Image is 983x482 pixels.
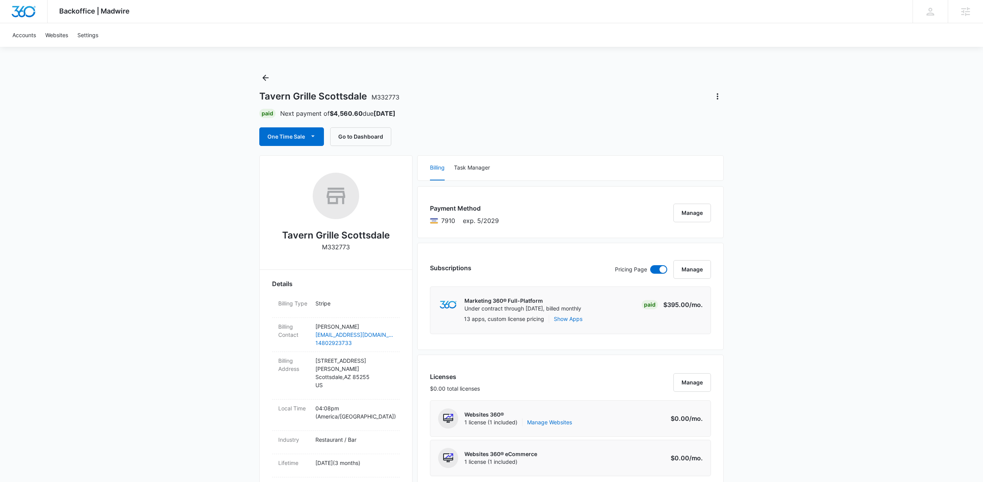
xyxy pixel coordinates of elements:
a: Manage Websites [527,419,572,426]
button: Billing [430,156,445,180]
p: Websites 360® eCommerce [464,450,537,458]
dt: Billing Contact [278,322,309,339]
p: [DATE] ( 3 months ) [315,459,394,467]
span: exp. 5/2029 [463,216,499,225]
h3: Subscriptions [430,263,471,273]
dt: Billing Type [278,299,309,307]
p: 04:08pm ( America/[GEOGRAPHIC_DATA] ) [315,404,394,420]
span: Visa ending with [441,216,455,225]
h3: Payment Method [430,204,499,213]
button: Manage [673,204,711,222]
img: marketing360Logo [440,301,456,309]
span: /mo. [689,415,703,422]
p: Pricing Page [615,265,647,274]
span: /mo. [689,301,703,309]
button: Back [259,72,272,84]
button: Task Manager [454,156,490,180]
span: M332773 [372,93,399,101]
div: Billing Address[STREET_ADDRESS][PERSON_NAME]Scottsdale,AZ 85255US [272,352,400,400]
p: $0.00 [666,453,703,463]
h1: Tavern Grille Scottsdale [259,91,399,102]
div: IndustryRestaurant / Bar [272,431,400,454]
p: $0.00 [666,414,703,423]
dt: Industry [278,436,309,444]
p: [STREET_ADDRESS][PERSON_NAME] Scottsdale , AZ 85255 US [315,357,394,389]
span: /mo. [689,454,703,462]
span: Details [272,279,293,288]
dt: Lifetime [278,459,309,467]
p: [PERSON_NAME] [315,322,394,331]
a: [EMAIL_ADDRESS][DOMAIN_NAME] [315,331,394,339]
p: $0.00 total licenses [430,384,480,393]
div: Local Time04:08pm (America/[GEOGRAPHIC_DATA]) [272,400,400,431]
p: Stripe [315,299,394,307]
span: 1 license (1 included) [464,419,572,426]
div: Billing TypeStripe [272,295,400,318]
span: 1 license (1 included) [464,458,537,466]
strong: $4,560.60 [330,110,363,117]
div: Paid [259,109,276,118]
p: M332773 [322,242,350,252]
h2: Tavern Grille Scottsdale [282,228,390,242]
p: Next payment of due [280,109,396,118]
p: Under contract through [DATE], billed monthly [464,305,581,312]
dt: Local Time [278,404,309,412]
button: One Time Sale [259,127,324,146]
a: Accounts [8,23,41,47]
p: $395.00 [663,300,703,309]
strong: [DATE] [373,110,396,117]
div: Paid [642,300,658,309]
button: Go to Dashboard [330,127,391,146]
p: Websites 360® [464,411,572,419]
a: Settings [73,23,103,47]
p: 13 apps, custom license pricing [464,315,544,323]
a: 14802923733 [315,339,394,347]
button: Show Apps [554,315,582,323]
button: Manage [673,260,711,279]
div: Billing Contact[PERSON_NAME][EMAIL_ADDRESS][DOMAIN_NAME]14802923733 [272,318,400,352]
p: Marketing 360® Full-Platform [464,297,581,305]
button: Actions [711,90,724,103]
dt: Billing Address [278,357,309,373]
a: Websites [41,23,73,47]
h3: Licenses [430,372,480,381]
button: Manage [673,373,711,392]
span: Backoffice | Madwire [59,7,130,15]
p: Restaurant / Bar [315,436,394,444]
div: Lifetime[DATE](3 months) [272,454,400,477]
